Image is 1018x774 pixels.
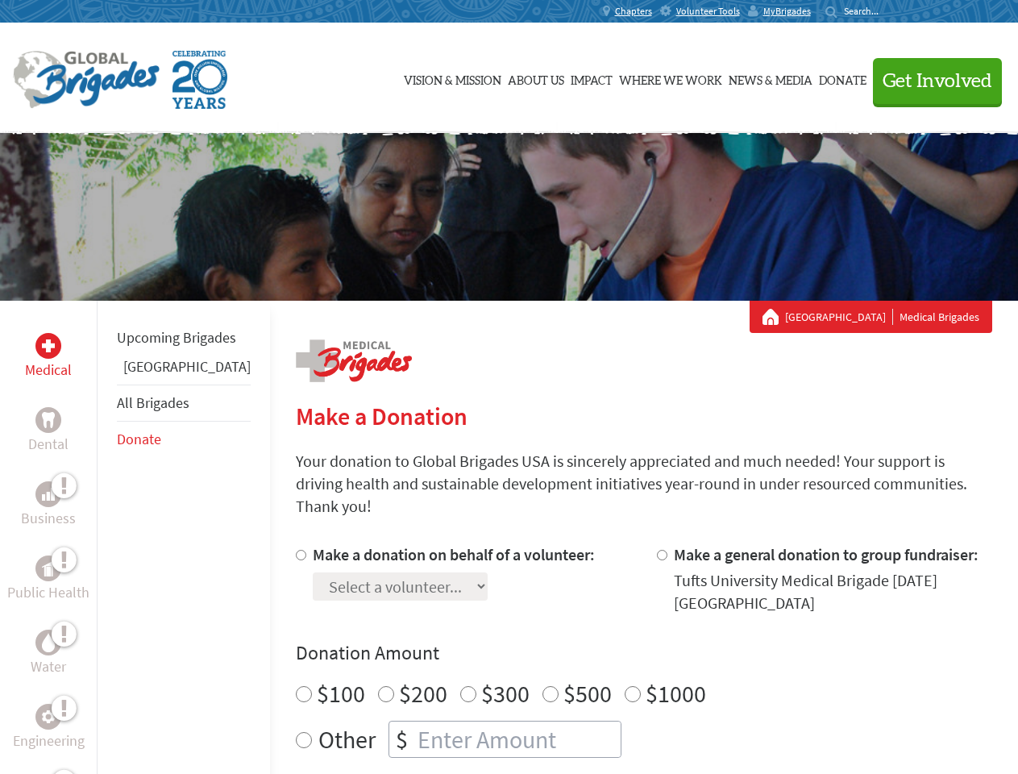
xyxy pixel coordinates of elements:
img: Water [42,633,55,651]
p: Your donation to Global Brigades USA is sincerely appreciated and much needed! Your support is dr... [296,450,992,518]
span: Chapters [615,5,652,18]
div: Public Health [35,556,61,581]
a: BusinessBusiness [21,481,76,530]
a: Public HealthPublic Health [7,556,89,604]
a: DentalDental [28,407,69,456]
a: Donate [819,38,866,119]
img: Public Health [42,560,55,576]
span: MyBrigades [763,5,811,18]
li: Donate [117,422,251,457]
p: Dental [28,433,69,456]
div: $ [389,722,414,757]
a: All Brigades [117,393,189,412]
input: Enter Amount [414,722,621,757]
p: Water [31,655,66,678]
img: logo-medical.png [296,339,412,382]
div: Medical Brigades [762,309,979,325]
label: Make a general donation to group fundraiser: [674,544,979,564]
a: WaterWater [31,630,66,678]
p: Engineering [13,730,85,752]
button: Get Involved [873,58,1002,104]
input: Search... [844,5,890,17]
label: $1000 [646,678,706,709]
li: All Brigades [117,385,251,422]
li: Belize [117,356,251,385]
span: Volunteer Tools [676,5,740,18]
li: Upcoming Brigades [117,320,251,356]
label: $200 [399,678,447,709]
img: Global Brigades Celebrating 20 Years [172,51,227,109]
a: MedicalMedical [25,333,72,381]
a: Where We Work [619,38,722,119]
img: Global Brigades Logo [13,51,160,109]
p: Medical [25,359,72,381]
div: Dental [35,407,61,433]
a: [GEOGRAPHIC_DATA] [123,357,251,376]
a: About Us [508,38,564,119]
label: Make a donation on behalf of a volunteer: [313,544,595,564]
h2: Make a Donation [296,402,992,431]
h4: Donation Amount [296,640,992,666]
a: Upcoming Brigades [117,328,236,347]
img: Engineering [42,710,55,723]
div: Business [35,481,61,507]
a: Vision & Mission [404,38,501,119]
div: Tufts University Medical Brigade [DATE] [GEOGRAPHIC_DATA] [674,569,992,614]
div: Water [35,630,61,655]
label: $300 [481,678,530,709]
label: $100 [317,678,365,709]
span: Get Involved [883,72,992,91]
div: Medical [35,333,61,359]
img: Dental [42,412,55,427]
a: Impact [571,38,613,119]
a: Donate [117,430,161,448]
label: Other [318,721,376,758]
label: $500 [563,678,612,709]
img: Medical [42,339,55,352]
a: News & Media [729,38,812,119]
div: Engineering [35,704,61,730]
a: EngineeringEngineering [13,704,85,752]
img: Business [42,488,55,501]
p: Public Health [7,581,89,604]
p: Business [21,507,76,530]
a: [GEOGRAPHIC_DATA] [785,309,893,325]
